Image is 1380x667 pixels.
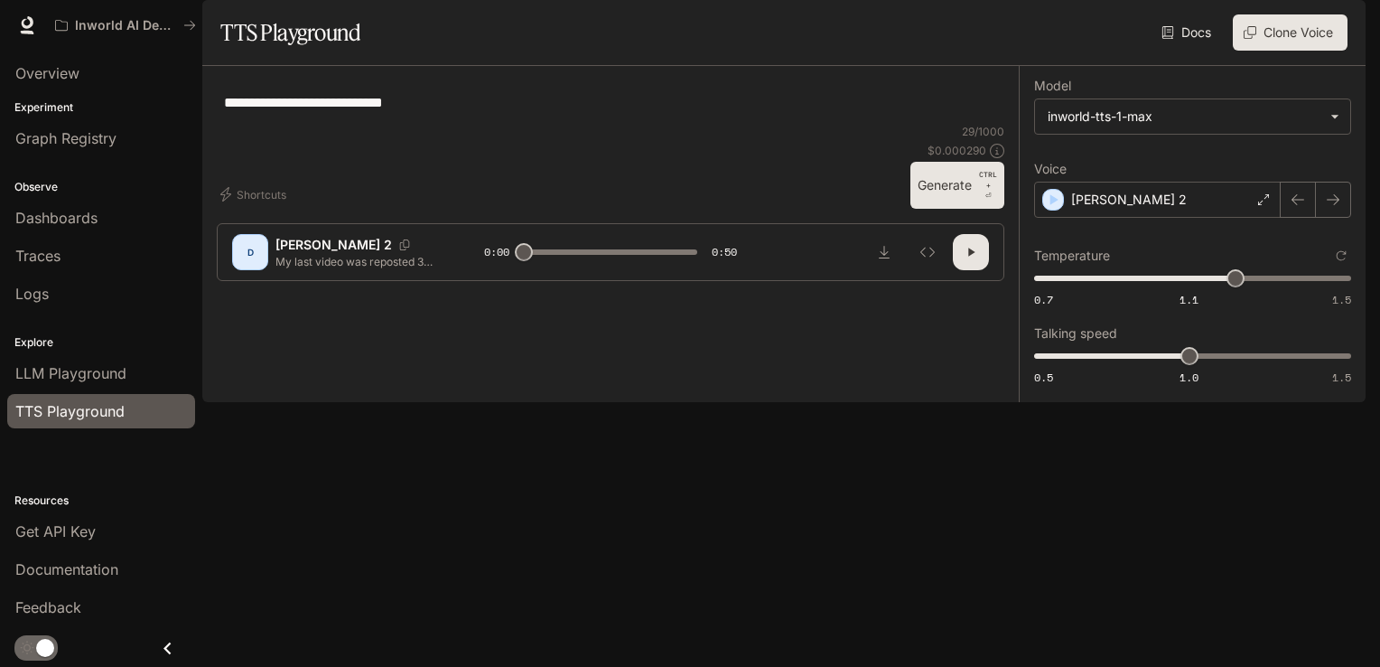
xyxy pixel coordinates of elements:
[1180,292,1198,307] span: 1.1
[1158,14,1218,51] a: Docs
[712,243,737,261] span: 0:50
[75,18,176,33] p: Inworld AI Demos
[1332,292,1351,307] span: 1.5
[236,238,265,267] div: D
[928,143,986,158] p: $ 0.000290
[392,240,417,250] button: Copy Voice ID
[1034,327,1117,340] p: Talking speed
[1331,246,1351,266] button: Reset to default
[220,14,360,51] h1: TTS Playground
[979,169,997,191] p: CTRL +
[484,243,509,261] span: 0:00
[1233,14,1347,51] button: Clone Voice
[1071,191,1187,209] p: [PERSON_NAME] 2
[866,234,902,270] button: Download audio
[275,236,392,254] p: [PERSON_NAME] 2
[1034,80,1071,92] p: Model
[217,180,294,209] button: Shortcuts
[275,254,441,269] p: My last video was reposted 3 times because the first two times had 1 view after a few hours of be...
[47,7,204,43] button: All workspaces
[909,234,946,270] button: Inspect
[962,124,1004,139] p: 29 / 1000
[1048,108,1321,126] div: inworld-tts-1-max
[1034,163,1067,175] p: Voice
[910,162,1004,209] button: GenerateCTRL +⏎
[1035,99,1350,134] div: inworld-tts-1-max
[1034,249,1110,262] p: Temperature
[1034,292,1053,307] span: 0.7
[1034,370,1053,385] span: 0.5
[1180,370,1198,385] span: 1.0
[979,169,997,202] p: ⏎
[1332,370,1351,385] span: 1.5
